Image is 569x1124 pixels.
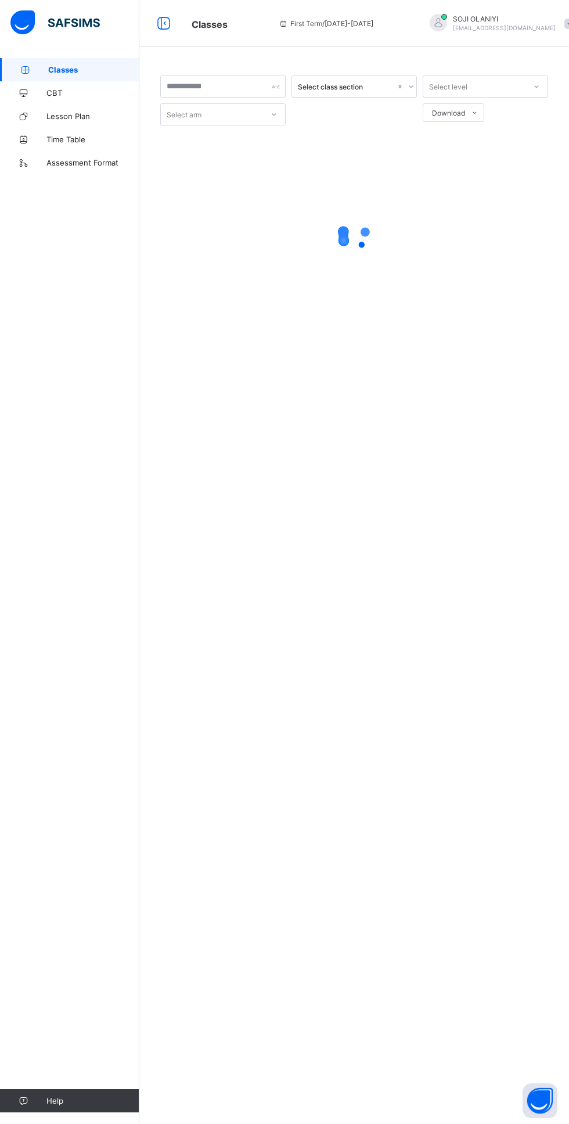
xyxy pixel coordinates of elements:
[46,112,139,121] span: Lesson Plan
[10,10,100,35] img: safsims
[279,19,373,28] span: session/term information
[453,15,556,23] span: SOJI OLANIYI
[453,24,556,31] span: [EMAIL_ADDRESS][DOMAIN_NAME]
[46,88,139,98] span: CBT
[46,1096,139,1105] span: Help
[298,82,395,91] div: Select class section
[46,158,139,167] span: Assessment Format
[429,76,467,98] div: Select level
[167,103,201,125] div: Select arm
[48,65,139,74] span: Classes
[523,1083,557,1118] button: Open asap
[46,135,139,144] span: Time Table
[192,19,228,30] span: Classes
[432,109,465,117] span: Download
